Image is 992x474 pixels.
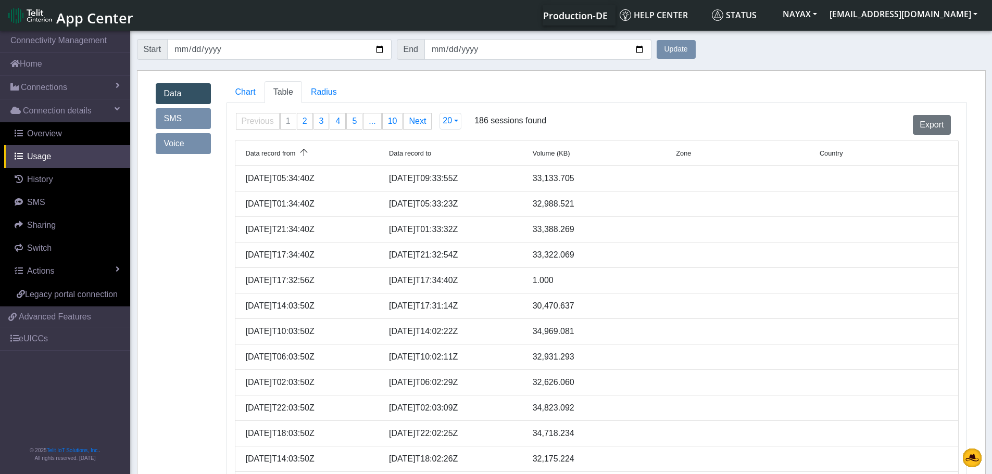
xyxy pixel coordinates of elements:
[27,221,56,229] span: Sharing
[381,249,525,261] div: [DATE]T21:32:54Z
[388,117,397,125] span: 10
[335,117,340,125] span: 4
[440,113,461,130] button: 20
[238,198,382,210] div: [DATE]T01:34:40Z
[4,191,130,214] a: SMS
[4,168,130,191] a: History
[27,129,62,138] span: Overview
[238,351,382,363] div: [DATE]T06:03:50Z
[820,149,843,157] span: Country
[381,223,525,236] div: [DATE]T01:33:32Z
[525,351,669,363] div: 32,931.293
[712,9,757,21] span: Status
[238,427,382,440] div: [DATE]T18:03:50Z
[525,300,669,312] div: 30,470.637
[616,5,708,25] a: Help center
[708,5,776,25] a: Status
[381,402,525,414] div: [DATE]T02:03:09Z
[543,9,608,22] span: Production-DE
[525,274,669,287] div: 1.000
[404,113,431,129] a: Next page
[25,290,118,299] span: Legacy portal connection
[397,39,425,60] span: End
[474,114,546,144] span: 186 sessions found
[543,5,607,25] a: Your current platform instance
[525,453,669,465] div: 32,175.224
[352,117,357,125] span: 5
[381,300,525,312] div: [DATE]T17:31:14Z
[156,133,211,154] a: Voice
[238,274,382,287] div: [DATE]T17:32:56Z
[27,198,45,207] span: SMS
[27,175,53,184] span: History
[4,122,130,145] a: Overview
[8,4,132,27] a: App Center
[823,5,984,23] button: [EMAIL_ADDRESS][DOMAIN_NAME]
[56,8,133,28] span: App Center
[676,149,691,157] span: Zone
[238,249,382,261] div: [DATE]T17:34:40Z
[238,376,382,389] div: [DATE]T02:03:50Z
[4,260,130,283] a: Actions
[286,117,291,125] span: 1
[381,274,525,287] div: [DATE]T17:34:40Z
[381,325,525,338] div: [DATE]T14:02:22Z
[443,116,452,125] span: 20
[246,149,296,157] span: Data record from
[381,376,525,389] div: [DATE]T06:02:29Z
[23,105,92,117] span: Connection details
[238,402,382,414] div: [DATE]T22:03:50Z
[8,7,52,24] img: logo-telit-cinterion-gw-new.png
[776,5,823,23] button: NAYAX
[525,249,669,261] div: 33,322.069
[156,108,211,129] a: SMS
[238,300,382,312] div: [DATE]T14:03:50Z
[236,113,433,130] ul: Pagination
[273,87,293,96] span: Table
[381,351,525,363] div: [DATE]T10:02:11Z
[238,223,382,236] div: [DATE]T21:34:40Z
[27,152,51,161] span: Usage
[19,311,91,323] span: Advanced Features
[242,117,274,125] span: Previous
[4,237,130,260] a: Switch
[238,325,382,338] div: [DATE]T10:03:50Z
[381,172,525,185] div: [DATE]T09:33:55Z
[47,447,99,453] a: Telit IoT Solutions, Inc.
[525,172,669,185] div: 33,133.705
[712,9,723,21] img: status.svg
[525,402,669,414] div: 34,823.092
[27,244,52,252] span: Switch
[235,87,256,96] span: Chart
[156,83,211,104] a: Data
[620,9,631,21] img: knowledge.svg
[238,172,382,185] div: [DATE]T05:34:40Z
[913,115,950,135] button: Export
[381,453,525,465] div: [DATE]T18:02:26Z
[389,149,431,157] span: Data record to
[533,149,570,157] span: Volume (KB)
[21,81,67,94] span: Connections
[238,453,382,465] div: [DATE]T14:03:50Z
[657,40,696,59] button: Update
[381,198,525,210] div: [DATE]T05:33:23Z
[27,266,54,275] span: Actions
[525,223,669,236] div: 33,388.269
[525,198,669,210] div: 32,988.521
[4,214,130,237] a: Sharing
[525,376,669,389] div: 32,626.060
[369,117,375,125] span: ...
[137,39,168,60] span: Start
[227,81,967,103] ul: Tabs
[319,117,324,125] span: 3
[620,9,688,21] span: Help center
[381,427,525,440] div: [DATE]T22:02:25Z
[4,145,130,168] a: Usage
[303,117,307,125] span: 2
[525,427,669,440] div: 34,718.234
[525,325,669,338] div: 34,969.081
[311,87,337,96] span: Radius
